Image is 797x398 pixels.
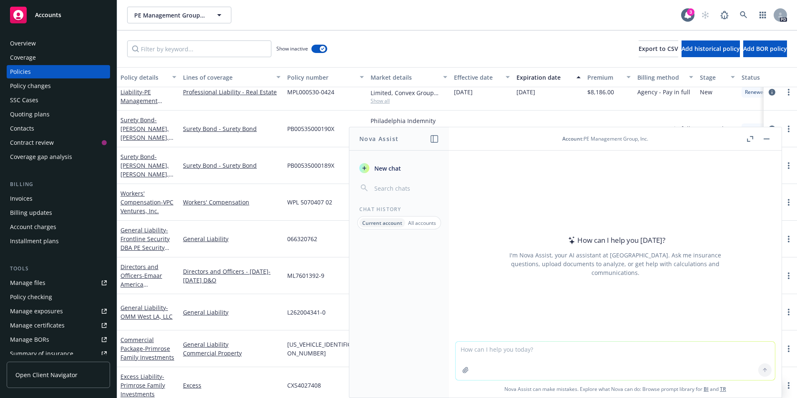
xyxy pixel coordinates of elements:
[287,198,332,207] span: WPL 5070407 02
[287,271,324,280] span: ML7601392-9
[287,340,364,358] span: [US_VEHICLE_IDENTIFICATION_NUMBER]
[10,192,33,205] div: Invoices
[287,381,321,390] span: CXS4027408
[566,235,665,246] div: How can I help you [DATE]?
[784,234,794,244] a: more
[784,380,794,390] a: more
[10,305,63,318] div: Manage exposures
[183,161,281,170] a: Surety Bond - Surety Bond
[120,226,170,260] a: General Liability
[7,276,110,290] a: Manage files
[371,80,447,97] div: Convex Insurance UK Limited, Convex Group Limited, RT Specialty Insurance Services, LLC (RSG Spec...
[183,73,271,82] div: Lines of coverage
[637,88,690,96] span: Agency - Pay in full
[451,67,513,87] button: Effective date
[183,349,281,358] a: Commercial Property
[10,290,52,304] div: Policy checking
[743,45,787,53] span: Add BOR policy
[720,385,726,393] a: TR
[767,124,777,134] a: circleInformation
[287,88,334,96] span: MPL000530-0424
[183,340,281,349] a: General Liability
[117,67,180,87] button: Policy details
[7,290,110,304] a: Policy checking
[10,93,38,107] div: SSC Cases
[784,271,794,281] a: more
[637,73,684,82] div: Billing method
[183,124,281,133] a: Surety Bond - Surety Bond
[10,220,56,234] div: Account charges
[7,79,110,93] a: Policy changes
[371,73,438,82] div: Market details
[10,347,73,360] div: Summary of insurance
[562,135,582,142] span: Account
[634,67,697,87] button: Billing method
[7,347,110,360] a: Summary of insurance
[7,220,110,234] a: Account charges
[639,40,678,57] button: Export to CSV
[120,336,174,361] a: Commercial Package
[745,125,766,133] span: Renewed
[287,124,334,133] span: PB00535000190X
[745,88,766,96] span: Renewed
[784,161,794,171] a: more
[784,344,794,354] a: more
[697,67,738,87] button: Stage
[682,40,740,57] button: Add historical policy
[371,97,447,104] span: Show all
[742,73,792,82] div: Status
[700,124,724,133] span: Renewal
[276,45,308,52] span: Show inactive
[10,150,72,164] div: Coverage gap analysis
[584,67,634,87] button: Premium
[10,206,52,219] div: Billing updates
[754,7,771,23] a: Switch app
[120,304,173,320] a: General Liability
[408,219,436,227] p: All accounts
[120,88,162,113] span: - PE Management Group
[562,135,648,142] div: : PE Management Group, Inc.
[7,108,110,121] a: Quoting plans
[7,65,110,78] a: Policies
[183,308,281,317] a: General Liability
[7,192,110,205] a: Invoices
[687,8,694,16] div: 3
[10,65,31,78] div: Policies
[287,308,326,317] span: L262004341-0
[134,11,206,20] span: PE Management Group, Inc.
[7,93,110,107] a: SSC Cases
[7,319,110,332] a: Manage certificates
[373,164,401,173] span: New chat
[700,73,726,82] div: Stage
[516,124,535,133] span: [DATE]
[120,345,174,361] span: - Primrose Family Investments
[639,45,678,53] span: Export to CSV
[454,73,501,82] div: Effective date
[452,380,778,398] span: Nova Assist can make mistakes. Explore what Nova can do: Browse prompt library for and
[743,40,787,57] button: Add BOR policy
[120,153,169,196] a: Surety Bond
[7,136,110,149] a: Contract review
[587,73,622,82] div: Premium
[10,234,59,248] div: Installment plans
[767,87,777,97] a: circleInformation
[120,153,173,196] span: - [PERSON_NAME], [PERSON_NAME], and [PERSON_NAME]
[716,7,733,23] a: Report a Bug
[7,37,110,50] a: Overview
[287,234,317,243] span: 066320762
[183,267,281,285] a: Directors and Officers - [DATE]-[DATE] D&O
[362,219,402,227] p: Current account
[10,37,36,50] div: Overview
[7,150,110,164] a: Coverage gap analysis
[784,197,794,207] a: more
[35,12,61,18] span: Accounts
[10,333,49,346] div: Manage BORs
[784,87,794,97] a: more
[7,206,110,219] a: Billing updates
[637,124,690,133] span: Agency - Pay in full
[127,40,271,57] input: Filter by keyword...
[7,234,110,248] a: Installment plans
[15,370,78,379] span: Open Client Navigator
[10,79,51,93] div: Policy changes
[367,67,451,87] button: Market details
